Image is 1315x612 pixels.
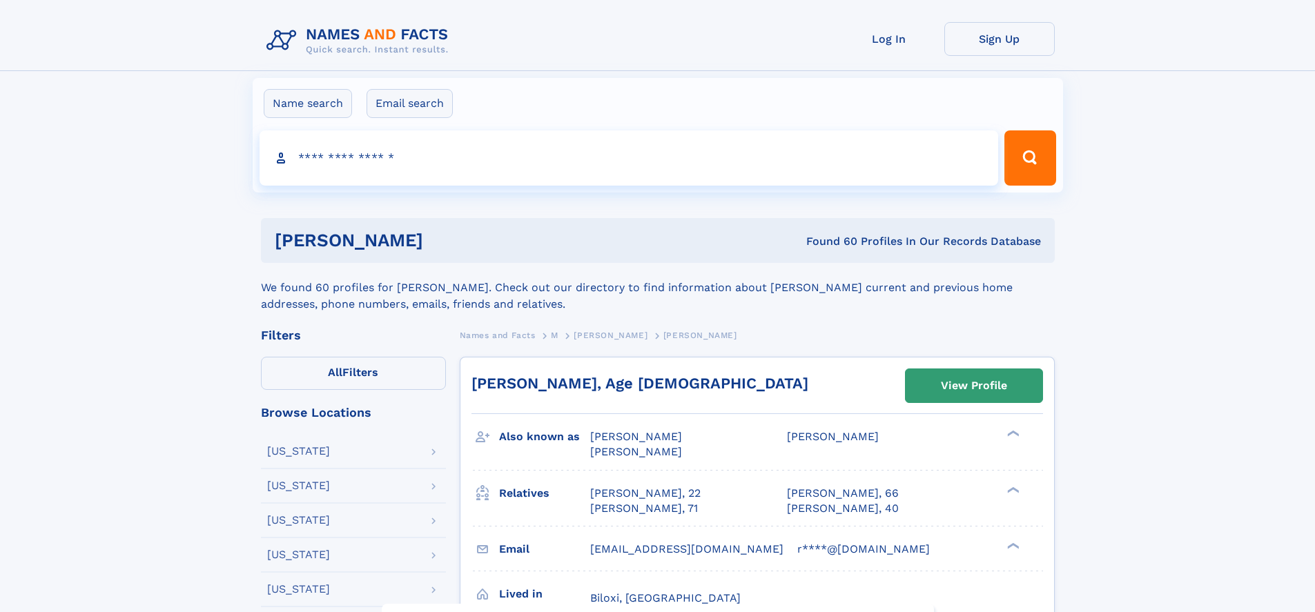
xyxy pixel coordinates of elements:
[261,406,446,419] div: Browse Locations
[1004,130,1055,186] button: Search Button
[275,232,615,249] h1: [PERSON_NAME]
[267,584,330,595] div: [US_STATE]
[471,375,808,392] a: [PERSON_NAME], Age [DEMOGRAPHIC_DATA]
[574,330,647,340] span: [PERSON_NAME]
[367,89,453,118] label: Email search
[460,326,536,344] a: Names and Facts
[944,22,1055,56] a: Sign Up
[260,130,999,186] input: search input
[574,326,647,344] a: [PERSON_NAME]
[264,89,352,118] label: Name search
[499,537,590,561] h3: Email
[787,501,899,516] a: [PERSON_NAME], 40
[1004,541,1020,550] div: ❯
[267,446,330,457] div: [US_STATE]
[261,22,460,59] img: Logo Names and Facts
[499,482,590,505] h3: Relatives
[551,330,558,340] span: M
[590,445,682,458] span: [PERSON_NAME]
[941,370,1007,402] div: View Profile
[590,486,701,501] a: [PERSON_NAME], 22
[499,582,590,606] h3: Lived in
[1004,485,1020,494] div: ❯
[906,369,1042,402] a: View Profile
[261,329,446,342] div: Filters
[551,326,558,344] a: M
[328,366,342,379] span: All
[787,430,879,443] span: [PERSON_NAME]
[590,430,682,443] span: [PERSON_NAME]
[499,425,590,448] h3: Also known as
[590,501,698,516] a: [PERSON_NAME], 71
[267,480,330,491] div: [US_STATE]
[261,263,1055,313] div: We found 60 profiles for [PERSON_NAME]. Check out our directory to find information about [PERSON...
[834,22,944,56] a: Log In
[663,330,737,340] span: [PERSON_NAME]
[261,357,446,390] label: Filters
[590,542,783,555] span: [EMAIL_ADDRESS][DOMAIN_NAME]
[267,515,330,526] div: [US_STATE]
[1004,429,1020,438] div: ❯
[614,234,1041,249] div: Found 60 Profiles In Our Records Database
[787,486,899,501] a: [PERSON_NAME], 66
[267,549,330,560] div: [US_STATE]
[590,591,741,604] span: Biloxi, [GEOGRAPHIC_DATA]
